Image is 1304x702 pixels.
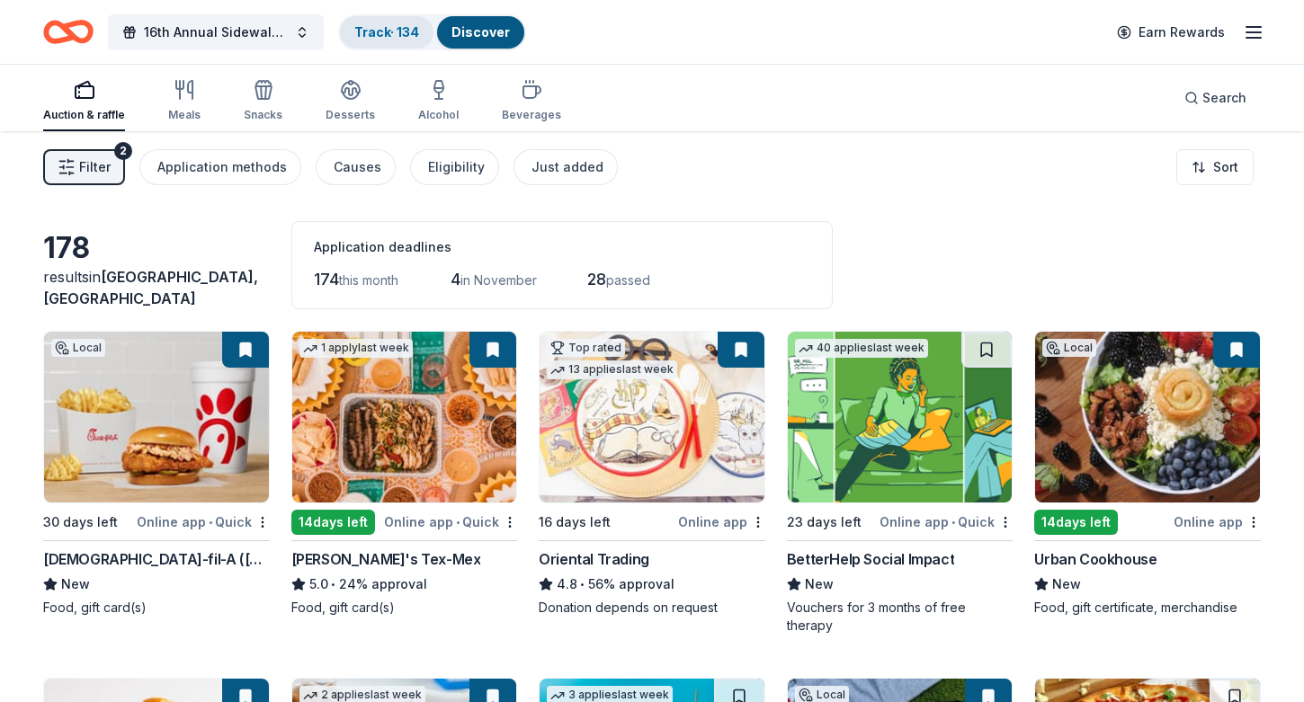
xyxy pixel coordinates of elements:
[787,511,862,533] div: 23 days left
[460,272,537,288] span: in November
[326,72,375,131] button: Desserts
[557,573,577,595] span: 4.8
[326,108,375,122] div: Desserts
[44,332,269,502] img: Image for Chick-fil-A (Hoover)
[291,548,481,570] div: [PERSON_NAME]'s Tex-Mex
[531,156,603,178] div: Just added
[1052,573,1081,595] span: New
[606,272,650,288] span: passed
[456,515,460,529] span: •
[418,108,459,122] div: Alcohol
[418,72,459,131] button: Alcohol
[787,599,1014,635] div: Vouchers for 3 months of free therapy
[451,270,460,289] span: 4
[314,270,339,289] span: 174
[137,511,270,533] div: Online app Quick
[291,331,518,617] a: Image for Chuy's Tex-Mex1 applylast week14days leftOnline app•Quick[PERSON_NAME]'s Tex-Mex5.0•24%...
[1035,332,1260,502] img: Image for Urban Cookhouse
[502,72,561,131] button: Beverages
[1034,510,1118,535] div: 14 days left
[43,268,258,307] span: [GEOGRAPHIC_DATA], [GEOGRAPHIC_DATA]
[43,72,125,131] button: Auction & raffle
[299,339,413,358] div: 1 apply last week
[51,339,105,357] div: Local
[108,14,324,50] button: 16th Annual Sidewalk's 10k Party
[587,270,606,289] span: 28
[1174,511,1261,533] div: Online app
[1034,331,1261,617] a: Image for Urban CookhouseLocal14days leftOnline appUrban CookhouseNewFood, gift certificate, merc...
[244,72,282,131] button: Snacks
[43,108,125,122] div: Auction & raffle
[43,331,270,617] a: Image for Chick-fil-A (Hoover)Local30 days leftOnline app•Quick[DEMOGRAPHIC_DATA]-fil-A ([PERSON_...
[157,156,287,178] div: Application methods
[410,149,499,185] button: Eligibility
[451,24,510,40] a: Discover
[514,149,618,185] button: Just added
[43,268,258,307] span: in
[951,515,955,529] span: •
[787,548,954,570] div: BetterHelp Social Impact
[539,573,765,595] div: 56% approval
[43,149,125,185] button: Filter2
[338,14,526,50] button: Track· 134Discover
[384,511,517,533] div: Online app Quick
[1202,87,1246,109] span: Search
[788,332,1013,502] img: Image for BetterHelp Social Impact
[291,573,518,595] div: 24% approval
[354,24,419,40] a: Track· 134
[292,332,517,502] img: Image for Chuy's Tex-Mex
[316,149,396,185] button: Causes
[787,331,1014,635] a: Image for BetterHelp Social Impact40 applieslast week23 days leftOnline app•QuickBetterHelp Socia...
[805,573,834,595] span: New
[114,142,132,160] div: 2
[547,360,677,379] div: 13 applies last week
[43,230,270,266] div: 178
[144,22,288,43] span: 16th Annual Sidewalk's 10k Party
[581,577,585,591] span: •
[540,332,764,502] img: Image for Oriental Trading
[43,599,270,617] div: Food, gift card(s)
[79,156,111,178] span: Filter
[539,599,765,617] div: Donation depends on request
[1213,156,1238,178] span: Sort
[244,108,282,122] div: Snacks
[43,266,270,309] div: results
[1170,80,1261,116] button: Search
[309,573,328,595] span: 5.0
[795,339,928,358] div: 40 applies last week
[1042,339,1096,357] div: Local
[1106,16,1236,49] a: Earn Rewards
[547,339,625,357] div: Top rated
[43,11,94,53] a: Home
[502,108,561,122] div: Beverages
[168,108,201,122] div: Meals
[331,577,335,591] span: •
[1176,149,1254,185] button: Sort
[314,236,810,258] div: Application deadlines
[291,510,375,535] div: 14 days left
[539,331,765,617] a: Image for Oriental TradingTop rated13 applieslast week16 days leftOnline appOriental Trading4.8•5...
[291,599,518,617] div: Food, gift card(s)
[539,511,611,533] div: 16 days left
[428,156,485,178] div: Eligibility
[1034,548,1157,570] div: Urban Cookhouse
[539,548,649,570] div: Oriental Trading
[209,515,212,529] span: •
[334,156,381,178] div: Causes
[61,573,90,595] span: New
[43,511,118,533] div: 30 days left
[339,272,398,288] span: this month
[168,72,201,131] button: Meals
[139,149,301,185] button: Application methods
[1034,599,1261,617] div: Food, gift certificate, merchandise
[43,548,270,570] div: [DEMOGRAPHIC_DATA]-fil-A ([PERSON_NAME])
[880,511,1013,533] div: Online app Quick
[678,511,765,533] div: Online app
